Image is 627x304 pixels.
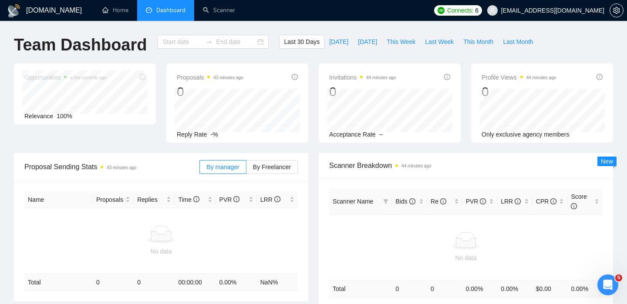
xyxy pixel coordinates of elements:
span: LRR [501,198,521,205]
span: [DATE] [358,37,377,47]
span: info-circle [515,198,521,204]
span: Reply Rate [177,131,207,138]
span: Last 30 Days [284,37,320,47]
button: setting [610,3,624,17]
span: 6 [475,6,479,15]
button: [DATE] [324,35,353,49]
span: info-circle [571,203,577,209]
td: 0.00 % [497,280,533,297]
span: info-circle [550,198,556,204]
span: [DATE] [329,37,348,47]
span: Invitations [329,72,396,83]
td: 0 [93,274,134,291]
input: Start date [162,37,202,47]
time: 44 minutes ago [526,75,556,80]
div: 0 [177,84,243,100]
span: PVR [466,198,486,205]
span: This Month [463,37,493,47]
span: Last Week [425,37,454,47]
td: 0.00 % [567,280,603,297]
td: 0 [427,280,462,297]
h1: Team Dashboard [14,35,147,55]
span: 100% [57,113,72,120]
span: 5 [615,274,622,281]
span: info-circle [440,198,446,204]
span: swap-right [206,38,212,45]
div: No data [333,253,599,263]
td: 0.00 % [216,274,257,291]
td: 0.00 % [462,280,498,297]
button: Last Month [498,35,538,49]
iframe: Intercom live chat [597,274,618,295]
span: -- [379,131,383,138]
span: Re [431,198,446,205]
span: info-circle [444,74,450,80]
a: searchScanner [203,7,235,14]
th: Proposals [93,191,134,208]
td: 00:00:00 [175,274,216,291]
span: This Week [387,37,415,47]
span: info-circle [292,74,298,80]
span: Bids [395,198,415,205]
span: info-circle [597,74,603,80]
span: info-circle [480,198,486,204]
div: No data [28,247,294,256]
span: info-circle [233,196,239,202]
time: 43 minutes ago [107,165,136,170]
span: Acceptance Rate [329,131,376,138]
span: info-circle [409,198,415,204]
span: Connects: [447,6,473,15]
span: -% [210,131,218,138]
span: Replies [137,195,165,204]
span: Proposal Sending Stats [24,161,199,172]
th: Replies [134,191,175,208]
span: CPR [536,198,556,205]
span: New [601,158,613,165]
span: Only exclusive agency members [482,131,570,138]
span: info-circle [274,196,280,202]
span: LRR [260,196,280,203]
span: Last Month [503,37,533,47]
span: filter [383,199,388,204]
span: Proposals [177,72,243,83]
button: This Month [458,35,498,49]
td: Total [329,280,392,297]
button: [DATE] [353,35,382,49]
span: setting [610,7,623,14]
span: info-circle [193,196,199,202]
th: Name [24,191,93,208]
td: 0 [392,280,427,297]
span: user [489,7,496,13]
span: dashboard [146,7,152,13]
time: 43 minutes ago [213,75,243,80]
span: Scanner Name [333,198,373,205]
span: By manager [206,164,239,170]
span: filter [381,195,390,208]
td: Total [24,274,93,291]
img: logo [7,4,21,18]
a: setting [610,7,624,14]
td: $ 0.00 [533,280,568,297]
time: 44 minutes ago [366,75,396,80]
span: Relevance [24,113,53,120]
span: to [206,38,212,45]
input: End date [216,37,256,47]
td: NaN % [257,274,298,291]
span: Proposals [96,195,124,204]
span: Dashboard [156,7,185,14]
img: upwork-logo.png [438,7,445,14]
button: Last 30 Days [279,35,324,49]
div: 0 [329,84,396,100]
span: Profile Views [482,72,556,83]
a: homeHome [102,7,128,14]
span: By Freelancer [253,164,291,170]
td: 0 [134,274,175,291]
span: PVR [219,196,240,203]
button: Last Week [420,35,458,49]
time: 44 minutes ago [401,164,431,168]
div: 0 [482,84,556,100]
span: Time [178,196,199,203]
span: Score [571,193,587,210]
button: This Week [382,35,420,49]
span: Scanner Breakdown [329,160,603,171]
